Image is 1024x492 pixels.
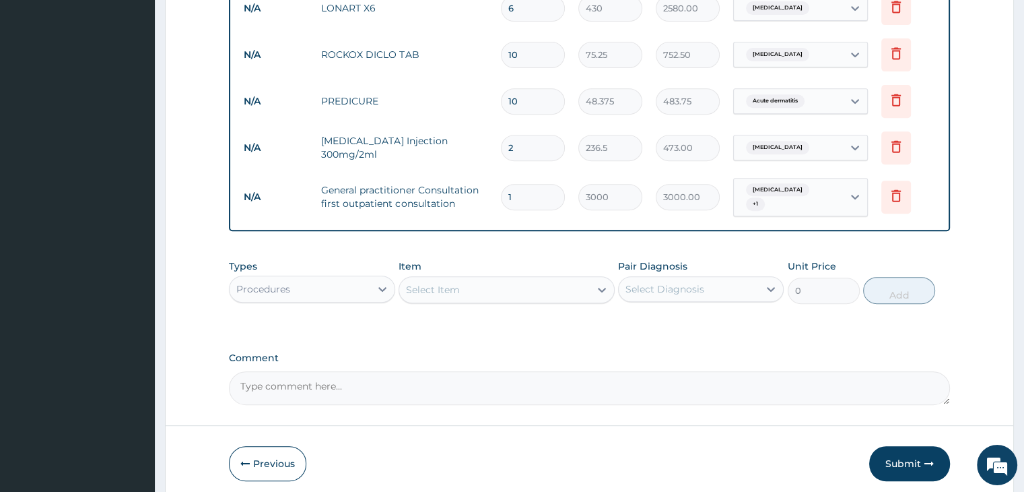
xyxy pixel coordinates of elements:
td: N/A [237,42,314,67]
td: [MEDICAL_DATA] Injection 300mg/2ml [314,127,493,168]
div: Select Item [406,283,460,297]
div: Select Diagnosis [625,282,704,296]
button: Previous [229,446,306,481]
td: PREDICURE [314,88,493,115]
div: Chat with us now [70,75,226,93]
td: N/A [237,135,314,160]
span: [MEDICAL_DATA] [746,141,809,154]
button: Submit [869,446,950,481]
span: + 1 [746,197,765,211]
label: Item [399,259,421,273]
span: [MEDICAL_DATA] [746,183,809,197]
td: ROCKOX DICLO TAB [314,41,493,68]
td: N/A [237,89,314,114]
img: d_794563401_company_1708531726252_794563401 [25,67,55,101]
td: N/A [237,185,314,210]
button: Add [863,277,935,304]
label: Comment [229,352,949,364]
label: Pair Diagnosis [618,259,687,273]
label: Types [229,261,257,272]
span: We're online! [78,156,186,292]
label: Unit Price [788,259,836,273]
span: [MEDICAL_DATA] [746,1,809,15]
span: Acute dermatitis [746,94,805,108]
td: General practitioner Consultation first outpatient consultation [314,177,493,217]
textarea: Type your message and hit 'Enter' [7,340,257,387]
div: Minimize live chat window [221,7,253,39]
div: Procedures [236,282,290,296]
span: [MEDICAL_DATA] [746,48,809,61]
